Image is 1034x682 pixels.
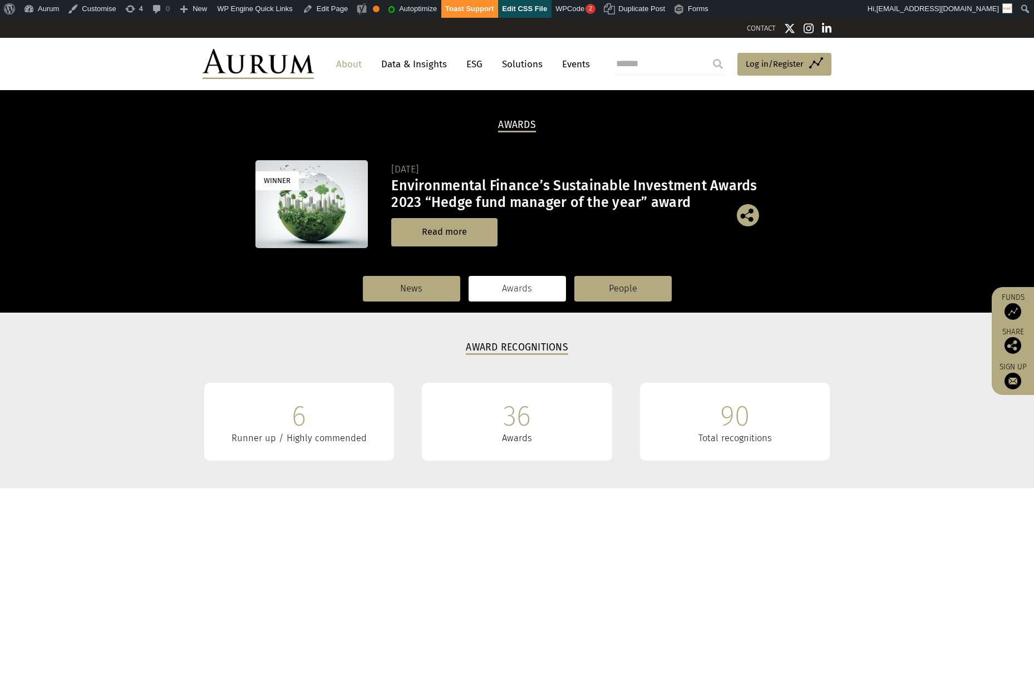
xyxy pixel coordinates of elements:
[1005,373,1021,389] img: Sign up to our newsletter
[221,433,378,444] div: Runner up / Highly commended
[498,119,536,132] h2: Awards
[804,23,814,34] img: Instagram icon
[466,342,568,355] h3: Award Recognitions
[657,433,814,444] div: Total recognitions
[439,433,595,444] div: Awards
[203,49,314,79] img: Aurum
[997,293,1028,320] a: Funds
[557,54,590,75] a: Events
[720,399,750,433] div: 90
[331,54,367,75] a: About
[391,177,776,211] h3: Environmental Finance’s Sustainable Investment Awards 2023 “Hedge fund manager of the year” award
[784,23,795,34] img: Twitter icon
[747,24,776,32] a: CONTACT
[1005,303,1021,320] img: Access Funds
[746,57,804,71] span: Log in/Register
[292,399,306,433] div: 6
[574,276,672,302] a: People
[391,218,498,246] a: Read more
[496,54,548,75] a: Solutions
[822,23,832,34] img: Linkedin icon
[997,328,1028,354] div: Share
[391,162,776,177] div: [DATE]
[503,399,531,433] div: 36
[461,54,488,75] a: ESG
[707,53,729,75] input: Submit
[469,276,566,302] a: Awards
[363,276,460,302] a: News
[997,362,1028,389] a: Sign up
[255,171,299,190] div: Winner
[376,54,452,75] a: Data & Insights
[737,53,831,76] a: Log in/Register
[1005,337,1021,354] img: Share this post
